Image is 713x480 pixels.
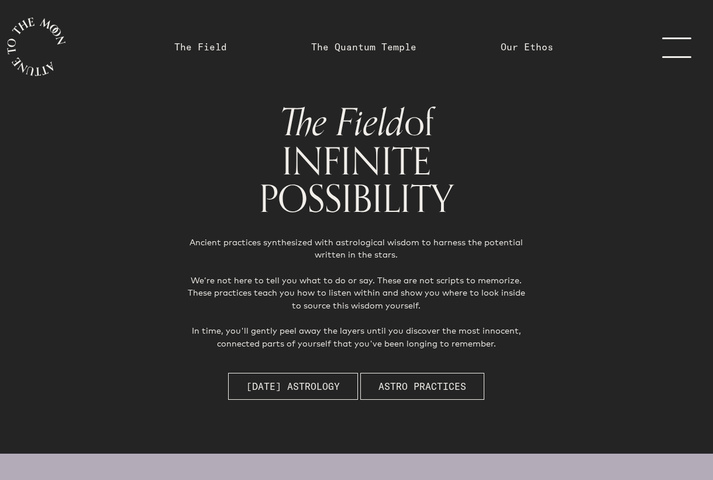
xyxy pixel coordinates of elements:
p: Ancient practices synthesized with astrological wisdom to harness the potential written in the st... [184,236,529,349]
a: The Field [174,40,227,54]
h1: of INFINITE POSSIBILITY [166,103,547,217]
button: Astro Practices [360,373,484,400]
span: [DATE] Astrology [246,379,340,393]
button: [DATE] Astrology [228,373,358,400]
a: Our Ethos [501,40,553,54]
a: The Quantum Temple [311,40,416,54]
span: The Field [280,92,404,154]
span: Astro Practices [378,379,466,393]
